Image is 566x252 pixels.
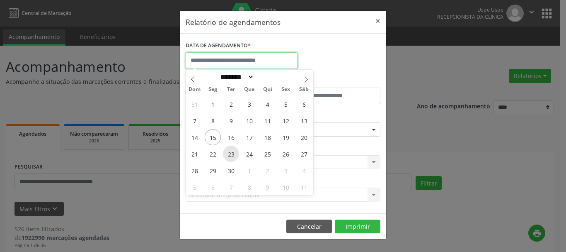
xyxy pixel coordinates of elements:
label: DATA DE AGENDAMENTO [186,39,251,52]
span: Setembro 8, 2025 [205,113,221,129]
span: Setembro 25, 2025 [259,146,276,162]
span: Outubro 1, 2025 [241,162,257,179]
span: Setembro 24, 2025 [241,146,257,162]
span: Ter [222,87,240,92]
span: Setembro 4, 2025 [259,96,276,112]
span: Setembro 10, 2025 [241,113,257,129]
span: Outubro 3, 2025 [278,162,294,179]
span: Outubro 5, 2025 [186,179,203,195]
span: Outubro 6, 2025 [205,179,221,195]
span: Setembro 11, 2025 [259,113,276,129]
span: Outubro 7, 2025 [223,179,239,195]
span: Setembro 23, 2025 [223,146,239,162]
span: Setembro 3, 2025 [241,96,257,112]
input: Year [254,73,281,81]
label: ATÉ [285,75,380,88]
span: Outubro 2, 2025 [259,162,276,179]
span: Setembro 13, 2025 [296,113,312,129]
span: Qui [259,87,277,92]
button: Close [370,11,386,31]
span: Setembro 28, 2025 [186,162,203,179]
span: Seg [204,87,222,92]
span: Setembro 26, 2025 [278,146,294,162]
span: Outubro 4, 2025 [296,162,312,179]
select: Month [218,73,254,81]
span: Setembro 29, 2025 [205,162,221,179]
span: Setembro 16, 2025 [223,129,239,145]
span: Setembro 2, 2025 [223,96,239,112]
span: Sáb [295,87,313,92]
span: Setembro 18, 2025 [259,129,276,145]
h5: Relatório de agendamentos [186,17,281,27]
span: Qua [240,87,259,92]
span: Outubro 8, 2025 [241,179,257,195]
span: Setembro 15, 2025 [205,129,221,145]
span: Setembro 6, 2025 [296,96,312,112]
span: Setembro 7, 2025 [186,113,203,129]
span: Setembro 17, 2025 [241,129,257,145]
span: Setembro 5, 2025 [278,96,294,112]
span: Setembro 12, 2025 [278,113,294,129]
span: Setembro 9, 2025 [223,113,239,129]
span: Setembro 22, 2025 [205,146,221,162]
span: Setembro 30, 2025 [223,162,239,179]
span: Setembro 1, 2025 [205,96,221,112]
span: Outubro 11, 2025 [296,179,312,195]
span: Outubro 9, 2025 [259,179,276,195]
span: Setembro 21, 2025 [186,146,203,162]
button: Cancelar [286,220,332,234]
span: Setembro 20, 2025 [296,129,312,145]
span: Setembro 27, 2025 [296,146,312,162]
span: Dom [186,87,204,92]
span: Agosto 31, 2025 [186,96,203,112]
span: Outubro 10, 2025 [278,179,294,195]
span: Sex [277,87,295,92]
span: Setembro 14, 2025 [186,129,203,145]
span: Setembro 19, 2025 [278,129,294,145]
button: Imprimir [335,220,380,234]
